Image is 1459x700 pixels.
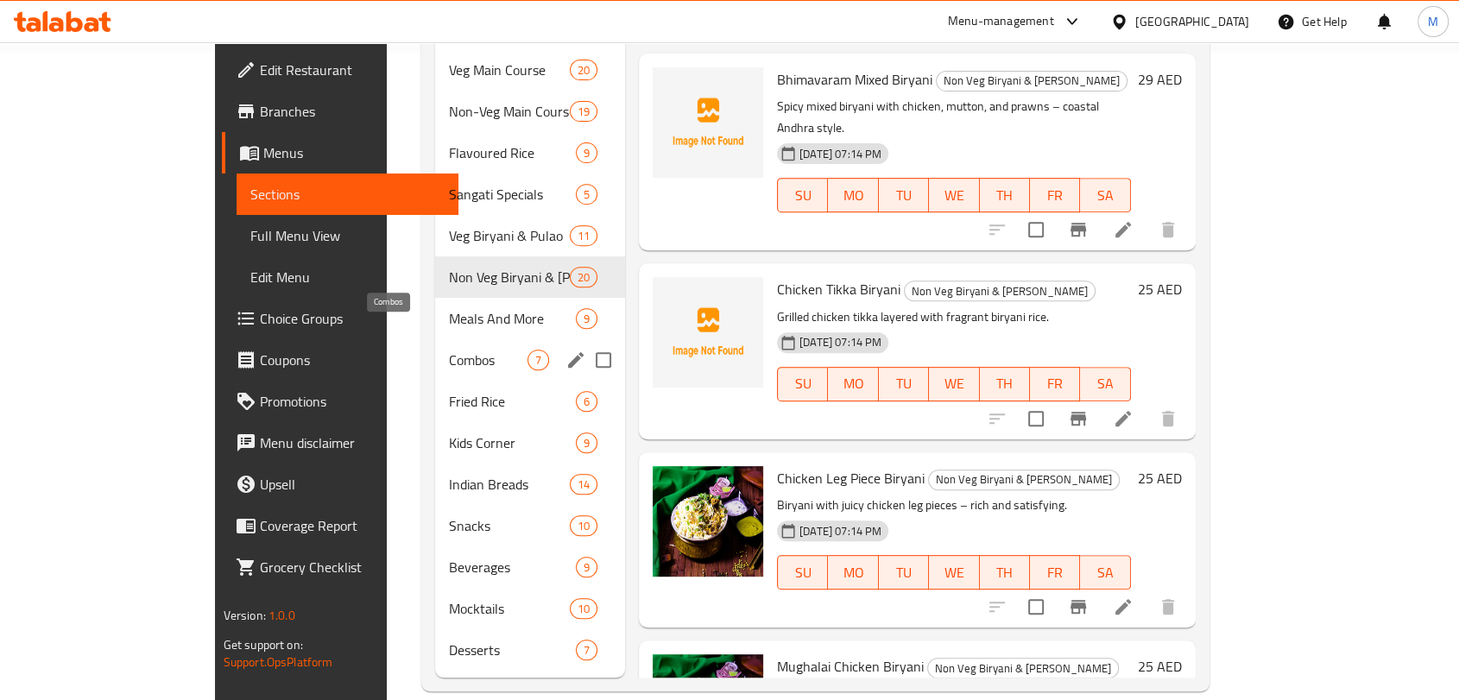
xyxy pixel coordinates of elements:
[886,560,922,585] span: TU
[948,11,1054,32] div: Menu-management
[435,464,625,505] div: Indian Breads14
[835,371,871,396] span: MO
[449,267,570,287] div: Non Veg Biryani & Pulao
[928,470,1120,490] div: Non Veg Biryani & Pulao
[527,350,549,370] div: items
[1087,560,1123,585] span: SA
[449,308,576,329] span: Meals And More
[777,276,900,302] span: Chicken Tikka Biryani
[793,146,888,162] span: [DATE] 07:14 PM
[1080,178,1130,212] button: SA
[570,267,597,287] div: items
[222,505,458,546] a: Coverage Report
[449,267,570,287] span: Non Veg Biryani & [PERSON_NAME]
[828,555,878,590] button: MO
[936,183,972,208] span: WE
[653,466,763,577] img: Chicken Leg Piece Biryani
[905,281,1095,301] span: Non Veg Biryani & [PERSON_NAME]
[879,178,929,212] button: TU
[435,91,625,132] div: Non-Veg Main Course19
[980,367,1030,401] button: TH
[570,225,597,246] div: items
[1037,183,1073,208] span: FR
[571,269,597,286] span: 20
[980,555,1030,590] button: TH
[250,184,445,205] span: Sections
[449,474,570,495] span: Indian Breads
[785,183,821,208] span: SU
[576,640,597,660] div: items
[785,371,821,396] span: SU
[937,71,1127,91] span: Non Veg Biryani & [PERSON_NAME]
[927,658,1119,678] div: Non Veg Biryani & Pulao
[449,515,570,536] div: Snacks
[793,334,888,350] span: [DATE] 07:14 PM
[260,391,445,412] span: Promotions
[222,381,458,422] a: Promotions
[571,62,597,79] span: 20
[449,60,570,80] span: Veg Main Course
[222,546,458,588] a: Grocery Checklist
[449,432,576,453] div: Kids Corner
[237,256,458,298] a: Edit Menu
[1138,67,1182,91] h6: 29 AED
[1113,596,1134,617] a: Edit menu item
[777,306,1131,328] p: Grilled chicken tikka layered with fragrant biryani rice.
[435,505,625,546] div: Snacks10
[936,71,1127,91] div: Non Veg Biryani & Pulao
[576,391,597,412] div: items
[260,101,445,122] span: Branches
[1147,586,1189,627] button: delete
[1135,12,1249,31] div: [GEOGRAPHIC_DATA]
[1058,209,1099,250] button: Branch-specific-item
[449,225,570,246] span: Veg Biryani & Pulao
[1030,555,1080,590] button: FR
[224,604,266,627] span: Version:
[449,391,576,412] span: Fried Rice
[577,435,597,451] span: 9
[886,371,922,396] span: TU
[576,308,597,329] div: items
[577,559,597,576] span: 9
[879,367,929,401] button: TU
[1113,219,1134,240] a: Edit menu item
[250,267,445,287] span: Edit Menu
[777,367,828,401] button: SU
[785,560,821,585] span: SU
[435,49,625,91] div: Veg Main Course20
[828,178,878,212] button: MO
[260,557,445,577] span: Grocery Checklist
[1080,555,1130,590] button: SA
[777,96,1131,139] p: Spicy mixed biryani with chicken, mutton, and prawns – coastal Andhra style.
[449,598,570,619] span: Mocktails
[435,588,625,629] div: Mocktails10
[577,642,597,659] span: 7
[222,91,458,132] a: Branches
[237,173,458,215] a: Sections
[793,523,888,539] span: [DATE] 07:14 PM
[980,178,1030,212] button: TH
[449,142,576,163] span: Flavoured Rice
[929,178,979,212] button: WE
[449,557,576,577] div: Beverages
[449,184,576,205] div: Sangati Specials
[222,298,458,339] a: Choice Groups
[1113,408,1134,429] a: Edit menu item
[449,350,527,370] span: Combos
[263,142,445,163] span: Menus
[571,228,597,244] span: 11
[576,557,597,577] div: items
[828,367,878,401] button: MO
[222,464,458,505] a: Upsell
[1138,277,1182,301] h6: 25 AED
[576,142,597,163] div: items
[577,311,597,327] span: 9
[435,546,625,588] div: Beverages9
[835,183,871,208] span: MO
[570,60,597,80] div: items
[1087,371,1123,396] span: SA
[571,104,597,120] span: 19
